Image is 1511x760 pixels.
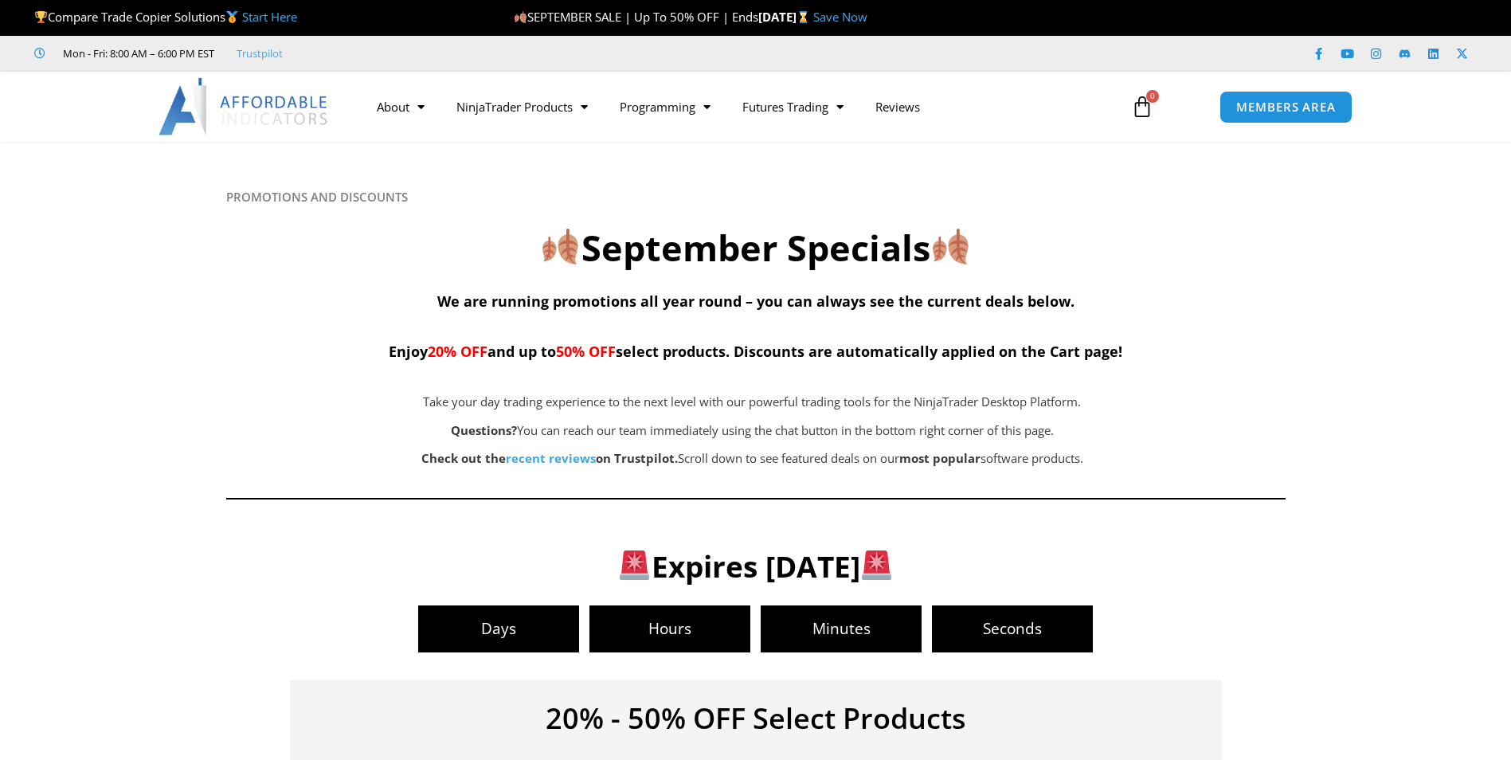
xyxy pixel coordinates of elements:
strong: Check out the on Trustpilot. [421,450,678,466]
a: recent reviews [506,450,596,466]
a: About [361,88,440,125]
span: Compare Trade Copier Solutions [34,9,297,25]
img: 🥇 [226,11,238,23]
span: Hours [589,621,750,637]
a: Reviews [859,88,936,125]
img: 🍂 [542,229,578,264]
span: Seconds [932,621,1093,637]
span: 20% OFF [428,342,487,361]
img: LogoAI | Affordable Indicators – NinjaTrader [159,78,330,135]
b: most popular [899,450,981,466]
a: 0 [1107,84,1177,130]
a: MEMBERS AREA [1219,91,1352,123]
span: Take your day trading experience to the next level with our powerful trading tools for the NinjaT... [423,394,1081,409]
a: Start Here [242,9,297,25]
p: Scroll down to see featured deals on our software products. [306,448,1200,470]
nav: Menu [361,88,1113,125]
span: Enjoy and up to select products. Discounts are automatically applied on the Cart page! [389,342,1122,361]
img: ⌛ [797,11,809,23]
span: 0 [1146,90,1159,103]
span: We are running promotions all year round – you can always see the current deals below. [437,292,1075,311]
a: Save Now [813,9,867,25]
span: 50% OFF [556,342,616,361]
h3: Expires [DATE] [252,547,1259,586]
img: 🍂 [933,229,969,264]
img: 🍂 [515,11,527,23]
h2: September Specials [226,225,1286,272]
a: Trustpilot [237,44,283,63]
span: MEMBERS AREA [1236,101,1336,113]
a: Programming [604,88,726,125]
span: Days [418,621,579,637]
img: 🚨 [620,550,649,580]
span: Minutes [761,621,922,637]
span: SEPTEMBER SALE | Up To 50% OFF | Ends [514,9,758,25]
strong: [DATE] [758,9,813,25]
h6: PROMOTIONS AND DISCOUNTS [226,190,1286,205]
span: Mon - Fri: 8:00 AM – 6:00 PM EST [59,44,214,63]
img: 🏆 [35,11,47,23]
a: Futures Trading [726,88,859,125]
strong: Questions? [451,422,517,438]
a: NinjaTrader Products [440,88,604,125]
h4: 20% - 50% OFF Select Products [314,704,1198,733]
img: 🚨 [862,550,891,580]
p: You can reach our team immediately using the chat button in the bottom right corner of this page. [306,420,1200,442]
